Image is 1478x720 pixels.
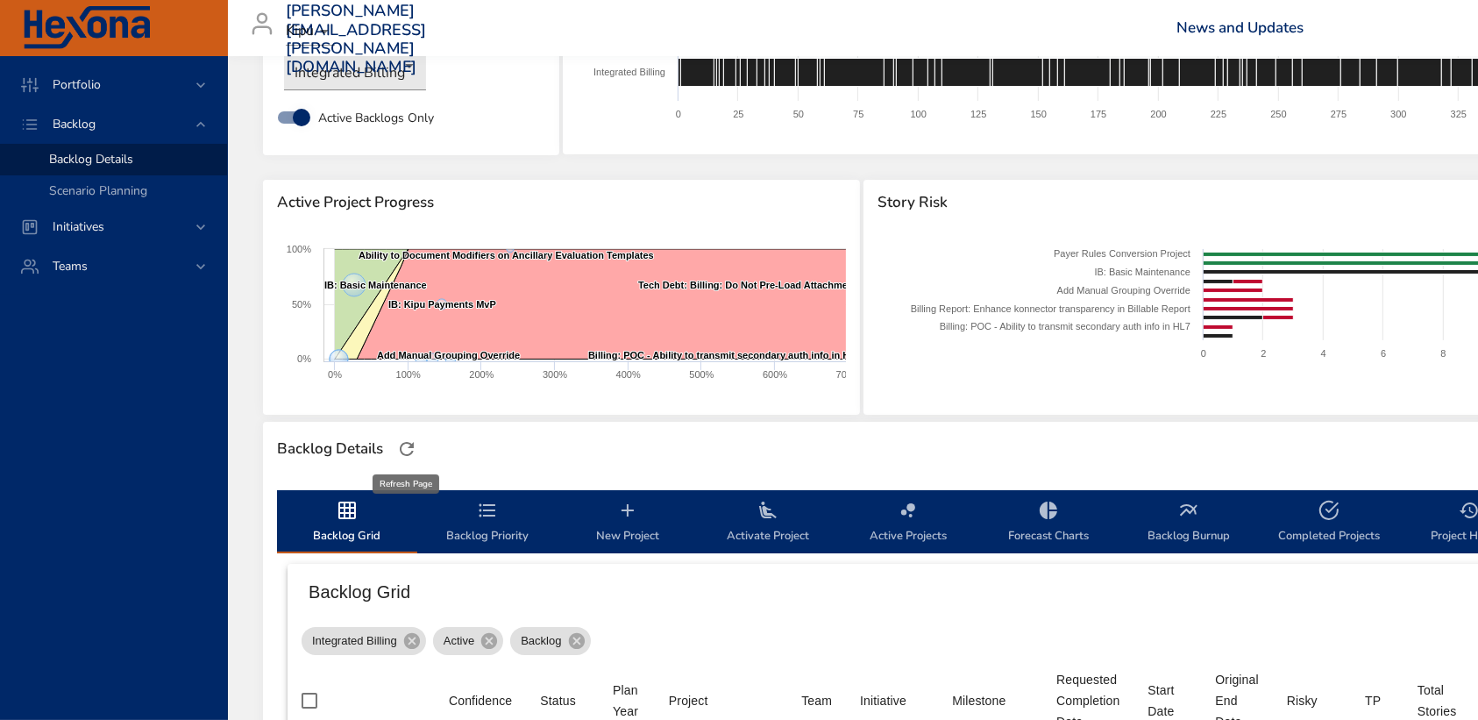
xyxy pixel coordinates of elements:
[286,2,427,77] h3: [PERSON_NAME][EMAIL_ADDRESS][PERSON_NAME][DOMAIN_NAME]
[1211,109,1226,119] text: 225
[1321,348,1326,359] text: 4
[952,690,1028,711] span: Milestone
[849,500,968,546] span: Active Projects
[328,369,342,380] text: 0%
[801,690,832,711] div: Sort
[952,690,1005,711] div: Milestone
[39,218,118,235] span: Initiatives
[1440,348,1446,359] text: 8
[396,369,421,380] text: 100%
[1365,690,1381,711] div: TP
[286,18,335,46] div: Kipu
[669,690,708,711] div: Project
[1261,348,1266,359] text: 2
[449,690,512,711] div: Sort
[971,109,987,119] text: 125
[1129,500,1248,546] span: Backlog Burnup
[860,690,906,711] div: Sort
[708,500,828,546] span: Activate Project
[593,67,665,77] text: Integrated Billing
[292,299,311,310] text: 50%
[428,500,547,546] span: Backlog Priority
[510,632,572,650] span: Backlog
[911,109,927,119] text: 100
[318,109,434,127] span: Active Backlogs Only
[952,690,1005,711] div: Sort
[860,690,906,711] div: Initiative
[1094,267,1190,277] text: IB: Basic Maintenance
[1201,348,1206,359] text: 0
[1176,18,1304,38] a: News and Updates
[540,690,576,711] div: Sort
[433,627,503,655] div: Active
[1391,109,1407,119] text: 300
[638,280,862,290] text: Tech Debt: Billing: Do Not Pre-Load Attachments
[734,109,744,119] text: 25
[540,690,585,711] span: Status
[1269,500,1389,546] span: Completed Projects
[989,500,1108,546] span: Forecast Charts
[449,690,512,711] div: Confidence
[277,194,846,211] span: Active Project Progress
[1287,690,1318,711] div: Sort
[21,6,153,50] img: Hexona
[49,182,147,199] span: Scenario Planning
[940,321,1190,331] text: Billing: POC - Ability to transmit secondary auth info in HL7
[302,627,426,655] div: Integrated Billing
[39,116,110,132] span: Backlog
[689,369,714,380] text: 500%
[377,350,520,360] text: Add Manual Grouping Override
[359,250,654,260] text: Ability to Document Modifiers on Ancillary Evaluation Templates
[1287,690,1318,711] div: Risky
[388,299,496,310] text: IB: Kipu Payments MvP
[302,632,408,650] span: Integrated Billing
[801,690,832,711] div: Team
[676,109,681,119] text: 0
[297,353,311,364] text: 0%
[1031,109,1047,119] text: 150
[272,435,388,463] div: Backlog Details
[433,632,485,650] span: Active
[288,500,407,546] span: Backlog Grid
[510,627,590,655] div: Backlog
[39,76,115,93] span: Portfolio
[1271,109,1287,119] text: 250
[1054,248,1190,259] text: Payer Rules Conversion Project
[1151,109,1167,119] text: 200
[540,690,576,711] div: Status
[324,280,427,290] text: IB: Basic Maintenance
[669,690,708,711] div: Sort
[287,244,311,254] text: 100%
[1287,690,1337,711] span: Risky
[1381,348,1386,359] text: 6
[836,369,861,380] text: 700%
[1451,109,1467,119] text: 325
[588,350,861,360] text: Billing: POC - Ability to transmit secondary auth info in HL7
[616,369,641,380] text: 400%
[543,369,567,380] text: 300%
[39,258,102,274] span: Teams
[1091,109,1106,119] text: 175
[860,690,924,711] span: Initiative
[568,500,687,546] span: New Project
[763,369,787,380] text: 600%
[284,41,426,90] div: Integrated Billing
[469,369,494,380] text: 200%
[1331,109,1347,119] text: 275
[854,109,864,119] text: 75
[669,690,773,711] span: Project
[49,151,133,168] span: Backlog Details
[1057,285,1190,296] text: Add Manual Grouping Override
[793,109,804,119] text: 50
[1365,690,1389,711] span: TP
[911,303,1190,314] text: Billing Report: Enhance konnector transparency in Billable Report
[1365,690,1381,711] div: Sort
